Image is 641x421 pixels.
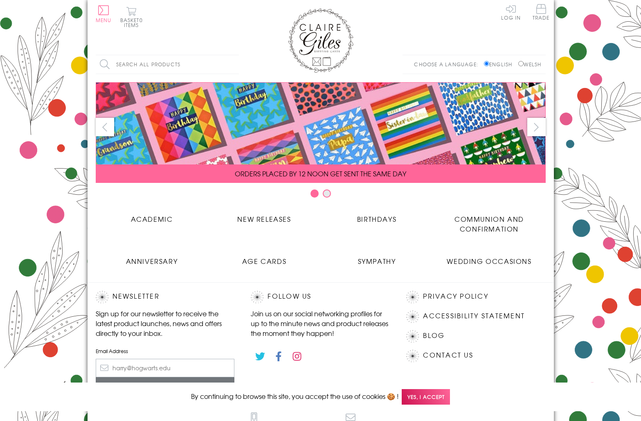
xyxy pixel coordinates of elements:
span: Yes, I accept [402,389,450,405]
span: ORDERS PLACED BY 12 NOON GET SENT THE SAME DAY [235,169,406,178]
button: Menu [96,5,112,23]
span: New Releases [237,214,291,224]
h2: Newsletter [96,291,235,303]
a: Blog [423,330,445,341]
p: Choose a language: [414,61,482,68]
label: Welsh [518,61,542,68]
span: Sympathy [358,256,396,266]
button: Carousel Page 2 [323,189,331,198]
img: Claire Giles Greetings Cards [288,8,353,73]
button: prev [96,118,114,136]
span: Menu [96,16,112,24]
button: next [527,118,546,136]
p: Sign up for our newsletter to receive the latest product launches, news and offers directly to yo... [96,308,235,338]
a: Age Cards [208,250,321,266]
input: Welsh [518,61,524,66]
input: Subscribe [96,377,235,396]
div: Carousel Pagination [96,189,546,202]
button: Basket0 items [120,7,143,27]
input: English [484,61,489,66]
a: Log In [501,4,521,20]
span: 0 items [124,16,143,29]
span: Academic [131,214,173,224]
a: Trade [533,4,550,22]
label: Email Address [96,347,235,355]
span: Communion and Confirmation [454,214,524,234]
span: Age Cards [242,256,286,266]
span: Birthdays [357,214,396,224]
p: Join us on our social networking profiles for up to the minute news and product releases the mome... [251,308,390,338]
input: Search all products [96,55,239,74]
a: Privacy Policy [423,291,488,302]
span: Anniversary [126,256,178,266]
a: Academic [96,208,208,224]
a: Contact Us [423,350,473,361]
span: Trade [533,4,550,20]
a: Accessibility Statement [423,311,525,322]
a: Birthdays [321,208,433,224]
a: Anniversary [96,250,208,266]
input: Search [231,55,239,74]
h2: Follow Us [251,291,390,303]
a: Wedding Occasions [433,250,546,266]
a: New Releases [208,208,321,224]
label: English [484,61,516,68]
span: Wedding Occasions [447,256,531,266]
a: Communion and Confirmation [433,208,546,234]
input: harry@hogwarts.edu [96,359,235,377]
a: Sympathy [321,250,433,266]
button: Carousel Page 1 (Current Slide) [310,189,319,198]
